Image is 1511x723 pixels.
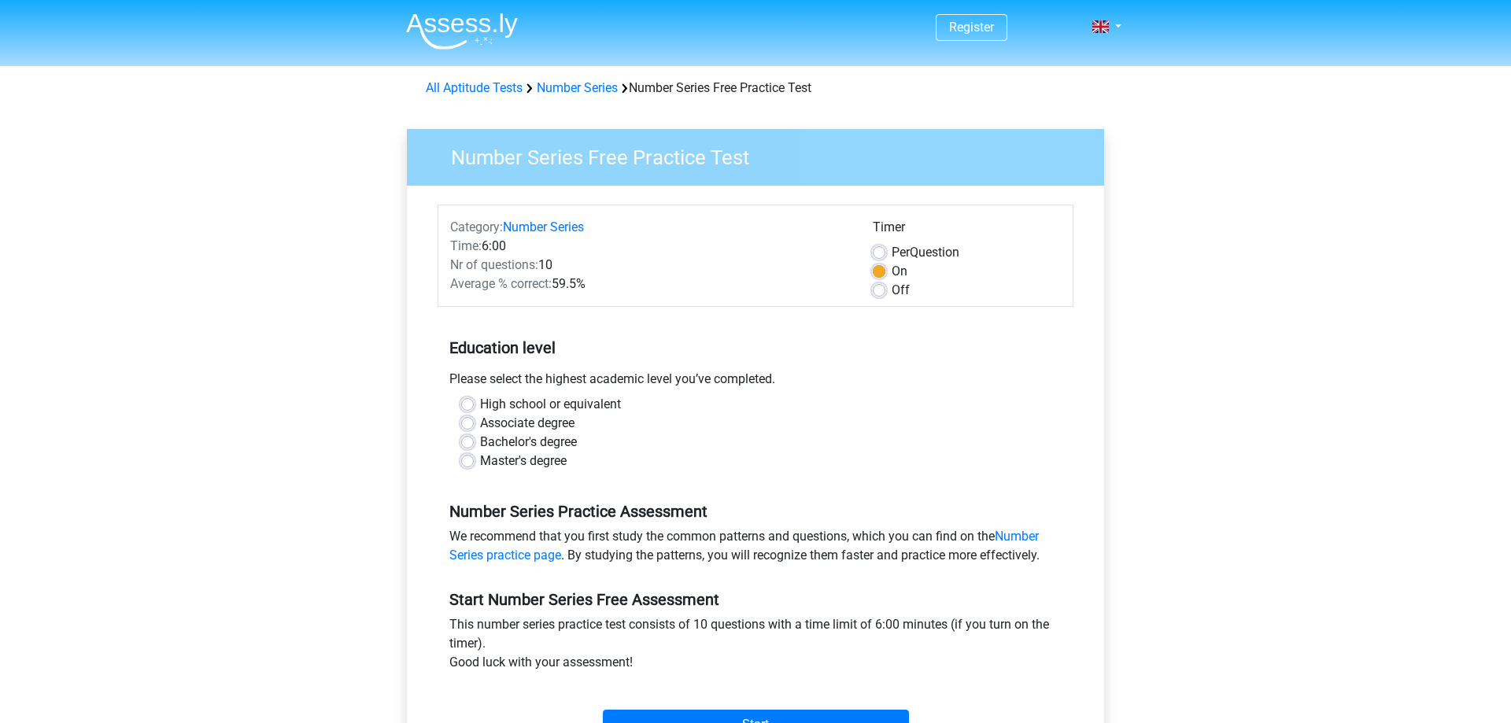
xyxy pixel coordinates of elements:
a: Number Series [537,80,618,95]
label: Bachelor's degree [480,433,577,452]
div: 10 [438,256,861,275]
div: This number series practice test consists of 10 questions with a time limit of 6:00 minutes (if y... [438,615,1073,678]
div: We recommend that you first study the common patterns and questions, which you can find on the . ... [438,527,1073,571]
div: Timer [873,218,1061,243]
label: Off [892,281,910,300]
label: High school or equivalent [480,395,621,414]
div: 59.5% [438,275,861,293]
h3: Number Series Free Practice Test [432,139,1092,170]
label: Associate degree [480,414,574,433]
span: Category: [450,219,503,234]
span: Per [892,245,910,260]
div: Number Series Free Practice Test [419,79,1092,98]
h5: Education level [449,332,1062,363]
img: Assessly [406,13,518,50]
span: Average % correct: [450,276,552,291]
span: Time: [450,238,482,253]
h5: Start Number Series Free Assessment [449,590,1062,609]
h5: Number Series Practice Assessment [449,502,1062,521]
a: Register [949,20,994,35]
a: All Aptitude Tests [426,80,523,95]
label: On [892,262,907,281]
div: 6:00 [438,237,861,256]
div: Please select the highest academic level you’ve completed. [438,370,1073,395]
span: Nr of questions: [450,257,538,272]
label: Question [892,243,959,262]
label: Master's degree [480,452,567,470]
a: Number Series [503,219,584,234]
